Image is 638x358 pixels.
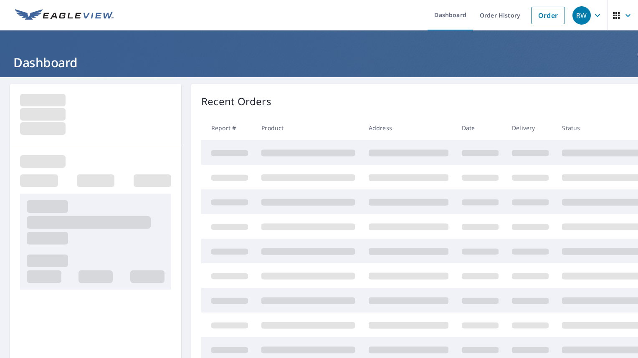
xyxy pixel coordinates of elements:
[10,54,628,71] h1: Dashboard
[505,116,555,140] th: Delivery
[455,116,505,140] th: Date
[201,94,271,109] p: Recent Orders
[15,9,114,22] img: EV Logo
[362,116,455,140] th: Address
[572,6,591,25] div: RW
[255,116,362,140] th: Product
[531,7,565,24] a: Order
[201,116,255,140] th: Report #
